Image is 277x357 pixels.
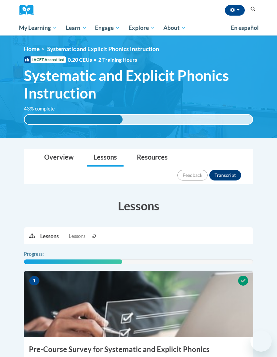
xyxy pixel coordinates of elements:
[24,56,66,63] span: IACET Accredited
[25,115,123,124] div: 43% complete
[94,56,97,63] span: •
[250,330,272,352] iframe: Button to launch messaging window
[19,5,39,15] img: Logo brand
[163,24,186,32] span: About
[159,20,191,36] a: About
[87,149,124,167] a: Lessons
[24,45,40,52] a: Home
[24,67,253,102] span: Systematic and Explicit Phonics Instruction
[98,56,137,63] span: 2 Training Hours
[19,24,57,32] span: My Learning
[231,24,259,31] span: En español
[19,5,39,15] a: Cox Campus
[248,5,258,13] button: Search
[124,20,159,36] a: Explore
[209,170,241,180] button: Transcript
[91,20,124,36] a: Engage
[24,105,62,112] label: 43% complete
[40,233,59,240] p: Lessons
[38,149,80,167] a: Overview
[227,21,263,35] a: En español
[61,20,91,36] a: Learn
[14,20,263,36] div: Main menu
[177,170,208,180] button: Feedback
[66,24,87,32] span: Learn
[225,5,245,16] button: Account Settings
[130,149,174,167] a: Resources
[29,276,40,286] span: 1
[24,271,253,337] img: Course Image
[69,233,85,240] span: Lessons
[68,56,98,63] span: 0.20 CEUs
[24,197,253,214] h3: Lessons
[129,24,155,32] span: Explore
[47,45,159,52] span: Systematic and Explicit Phonics Instruction
[15,20,61,36] a: My Learning
[24,250,62,258] label: Progress:
[95,24,120,32] span: Engage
